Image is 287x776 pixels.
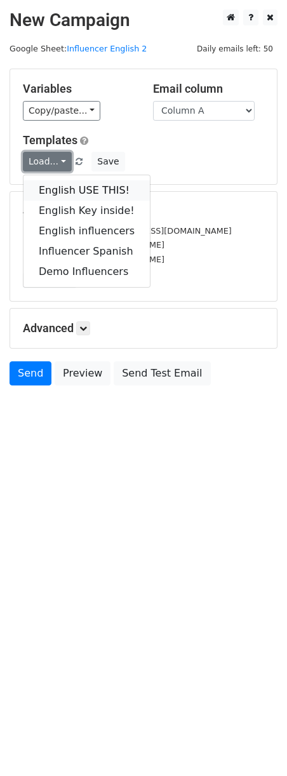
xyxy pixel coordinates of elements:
span: Daily emails left: 50 [192,42,277,56]
a: Influencer English 2 [67,44,147,53]
iframe: Chat Widget [224,715,287,776]
a: English influencers [23,221,150,241]
button: Save [91,152,124,171]
a: Copy/paste... [23,101,100,121]
a: Preview [55,361,110,385]
a: Templates [23,133,77,147]
small: [EMAIL_ADDRESS][DOMAIN_NAME] [23,255,164,264]
small: [EMAIL_ADDRESS][DOMAIN_NAME] [23,240,164,250]
a: English USE THIS! [23,180,150,201]
small: [PERSON_NAME][EMAIL_ADDRESS][DOMAIN_NAME] [23,226,232,236]
a: Load... [23,152,72,171]
a: Demo Influencers [23,262,150,282]
div: Chatt-widget [224,715,287,776]
h5: Email column [153,82,264,96]
a: English Key inside! [23,201,150,221]
a: Send [10,361,51,385]
a: Influencer Spanish [23,241,150,262]
a: Daily emails left: 50 [192,44,277,53]
h5: Variables [23,82,134,96]
h2: New Campaign [10,10,277,31]
h5: Advanced [23,321,264,335]
a: Send Test Email [114,361,210,385]
small: Google Sheet: [10,44,147,53]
